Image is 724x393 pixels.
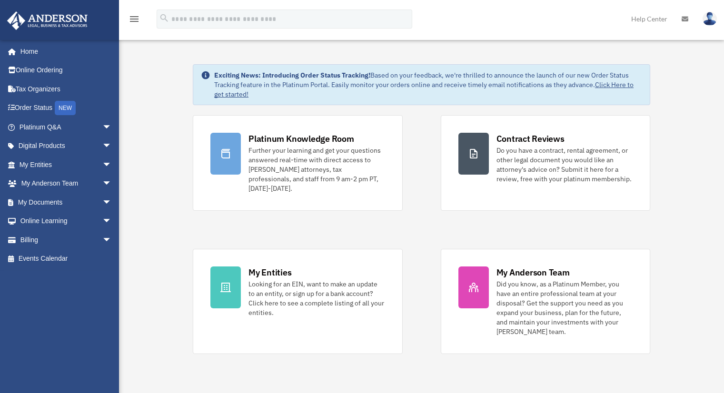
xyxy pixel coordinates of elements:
[214,71,370,79] strong: Exciting News: Introducing Order Status Tracking!
[159,13,169,23] i: search
[193,249,402,354] a: My Entities Looking for an EIN, want to make an update to an entity, or sign up for a bank accoun...
[4,11,90,30] img: Anderson Advisors Platinum Portal
[441,249,650,354] a: My Anderson Team Did you know, as a Platinum Member, you have an entire professional team at your...
[7,137,126,156] a: Digital Productsarrow_drop_down
[496,133,565,145] div: Contract Reviews
[102,137,121,156] span: arrow_drop_down
[102,118,121,137] span: arrow_drop_down
[7,230,126,249] a: Billingarrow_drop_down
[7,212,126,231] a: Online Learningarrow_drop_down
[7,61,126,80] a: Online Ordering
[441,115,650,211] a: Contract Reviews Do you have a contract, rental agreement, or other legal document you would like...
[496,279,633,336] div: Did you know, as a Platinum Member, you have an entire professional team at your disposal? Get th...
[7,249,126,268] a: Events Calendar
[248,266,291,278] div: My Entities
[55,101,76,115] div: NEW
[7,193,126,212] a: My Documentsarrow_drop_down
[7,155,126,174] a: My Entitiesarrow_drop_down
[7,98,126,118] a: Order StatusNEW
[129,17,140,25] a: menu
[214,80,634,98] a: Click Here to get started!
[7,174,126,193] a: My Anderson Teamarrow_drop_down
[7,79,126,98] a: Tax Organizers
[248,146,385,193] div: Further your learning and get your questions answered real-time with direct access to [PERSON_NAM...
[496,146,633,184] div: Do you have a contract, rental agreement, or other legal document you would like an attorney's ad...
[129,13,140,25] i: menu
[7,118,126,137] a: Platinum Q&Aarrow_drop_down
[496,266,570,278] div: My Anderson Team
[102,174,121,194] span: arrow_drop_down
[102,230,121,250] span: arrow_drop_down
[193,115,402,211] a: Platinum Knowledge Room Further your learning and get your questions answered real-time with dire...
[7,42,121,61] a: Home
[214,70,642,99] div: Based on your feedback, we're thrilled to announce the launch of our new Order Status Tracking fe...
[703,12,717,26] img: User Pic
[102,155,121,175] span: arrow_drop_down
[102,212,121,231] span: arrow_drop_down
[102,193,121,212] span: arrow_drop_down
[248,133,354,145] div: Platinum Knowledge Room
[248,279,385,317] div: Looking for an EIN, want to make an update to an entity, or sign up for a bank account? Click her...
